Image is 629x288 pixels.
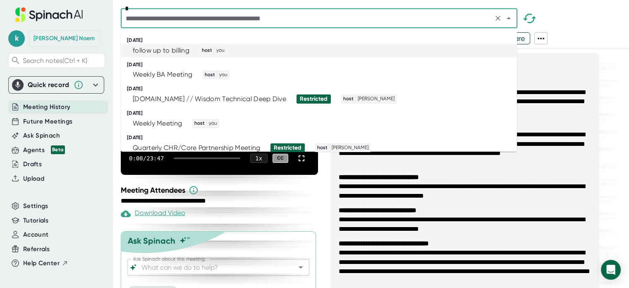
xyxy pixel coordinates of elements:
[127,37,517,44] div: [DATE]
[300,95,328,103] div: Restricted
[133,144,260,152] div: Quarterly CHR/Core Partnership Meeting
[203,71,216,79] span: host
[133,70,192,79] div: Weekly BA Meeting
[316,144,329,152] span: host
[28,81,69,89] div: Quick record
[23,57,87,65] span: Search notes (Ctrl + K)
[23,259,60,268] span: Help Center
[215,47,226,54] span: you
[121,209,185,219] div: Download Video
[127,135,517,141] div: [DATE]
[356,95,396,103] span: [PERSON_NAME]
[330,144,370,152] span: [PERSON_NAME]
[23,102,70,112] button: Meeting History
[128,236,175,246] div: Ask Spinach
[193,120,206,127] span: host
[127,86,517,92] div: [DATE]
[218,71,229,79] span: you
[133,119,182,128] div: Weekly Meeting
[127,62,517,68] div: [DATE]
[133,95,286,103] div: [DOMAIN_NAME] // Wisdom Technical Deep Dive
[201,47,213,54] span: host
[8,30,25,47] span: k
[342,95,355,103] span: host
[12,77,100,93] div: Quick record
[23,259,68,268] button: Help Center
[23,145,65,155] button: Agents Beta
[51,145,65,154] div: Beta
[273,154,288,163] div: CC
[133,46,189,55] div: follow up to billing
[601,260,621,280] div: Open Intercom Messenger
[121,185,320,195] div: Meeting Attendees
[23,244,50,254] button: Referrals
[23,131,60,140] button: Ask Spinach
[250,154,268,163] div: 1 x
[129,155,164,162] div: 0:00 / 23:47
[274,144,301,152] div: Restricted
[208,120,218,127] span: you
[140,261,282,273] input: What can we do to help?
[23,145,65,155] div: Agents
[23,117,72,126] button: Future Meetings
[492,12,504,24] button: Clear
[23,160,42,169] button: Drafts
[23,201,48,211] button: Settings
[503,12,514,24] button: Close
[295,261,306,273] button: Open
[23,216,48,225] button: Tutorials
[23,174,44,184] button: Upload
[33,35,95,42] div: Kirsten Noem
[127,110,517,116] div: [DATE]
[23,230,48,240] button: Account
